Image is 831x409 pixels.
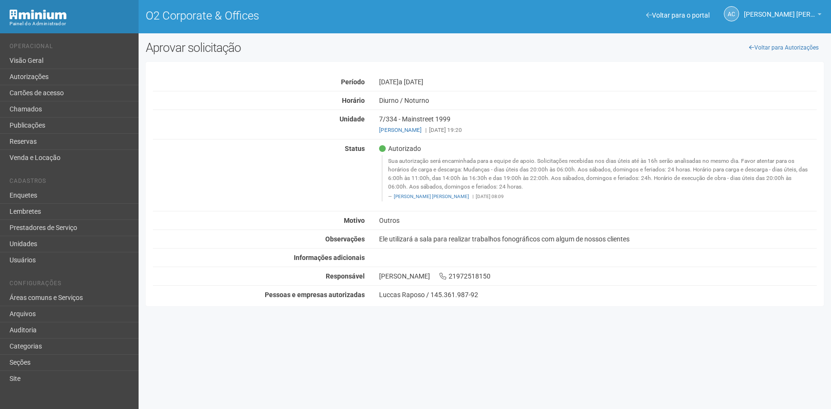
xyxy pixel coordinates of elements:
[744,40,824,55] a: Voltar para Autorizações
[744,1,815,18] span: Ana Carla de Carvalho Silva
[10,20,131,28] div: Painel do Administrador
[340,115,365,123] strong: Unidade
[265,291,365,299] strong: Pessoas e empresas autorizadas
[10,43,131,53] li: Operacional
[379,144,421,153] span: Autorizado
[379,290,817,299] div: Luccas Raposo / 145.361.987-92
[345,145,365,152] strong: Status
[10,10,67,20] img: Minium
[372,235,824,243] div: Ele utilizará a sala para realizar trabalhos fonográficos com algum de nossos clientes
[381,155,817,201] blockquote: Sua autorização será encaminhada para a equipe de apoio. Solicitações recebidas nos dias úteis at...
[10,280,131,290] li: Configurações
[326,272,365,280] strong: Responsável
[325,235,365,243] strong: Observações
[372,78,824,86] div: [DATE]
[372,115,824,134] div: 7/334 - Mainstreet 1999
[146,10,478,22] h1: O2 Corporate & Offices
[379,126,817,134] div: [DATE] 19:20
[394,194,469,199] a: [PERSON_NAME] [PERSON_NAME]
[372,216,824,225] div: Outros
[379,127,421,133] a: [PERSON_NAME]
[744,12,821,20] a: [PERSON_NAME] [PERSON_NAME]
[646,11,710,19] a: Voltar para o portal
[342,97,365,104] strong: Horário
[724,6,739,21] a: AC
[399,78,423,86] span: a [DATE]
[146,40,478,55] h2: Aprovar solicitação
[294,254,365,261] strong: Informações adicionais
[472,194,473,199] span: |
[372,272,824,280] div: [PERSON_NAME] 21972518150
[10,178,131,188] li: Cadastros
[341,78,365,86] strong: Período
[372,96,824,105] div: Diurno / Noturno
[344,217,365,224] strong: Motivo
[388,193,811,200] footer: [DATE] 08:09
[425,127,427,133] span: |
